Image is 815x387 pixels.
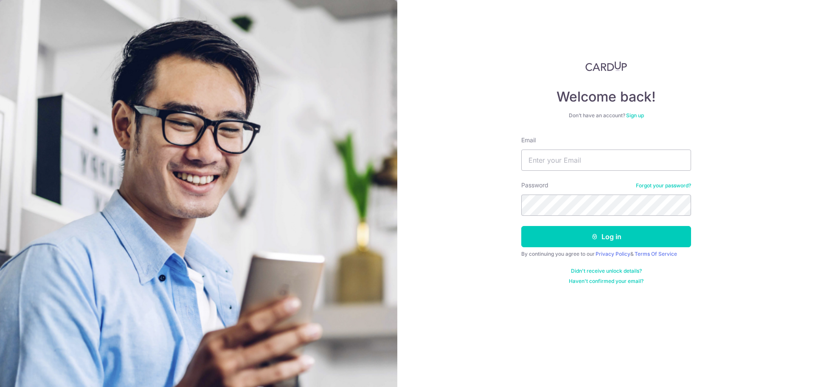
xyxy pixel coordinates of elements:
a: Privacy Policy [596,251,630,257]
button: Log in [521,226,691,247]
a: Forgot your password? [636,182,691,189]
a: Sign up [626,112,644,119]
label: Email [521,136,536,144]
a: Didn't receive unlock details? [571,268,642,274]
div: By continuing you agree to our & [521,251,691,257]
a: Haven't confirmed your email? [569,278,644,285]
div: Don’t have an account? [521,112,691,119]
a: Terms Of Service [635,251,677,257]
label: Password [521,181,548,189]
img: CardUp Logo [585,61,627,71]
h4: Welcome back! [521,88,691,105]
input: Enter your Email [521,150,691,171]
